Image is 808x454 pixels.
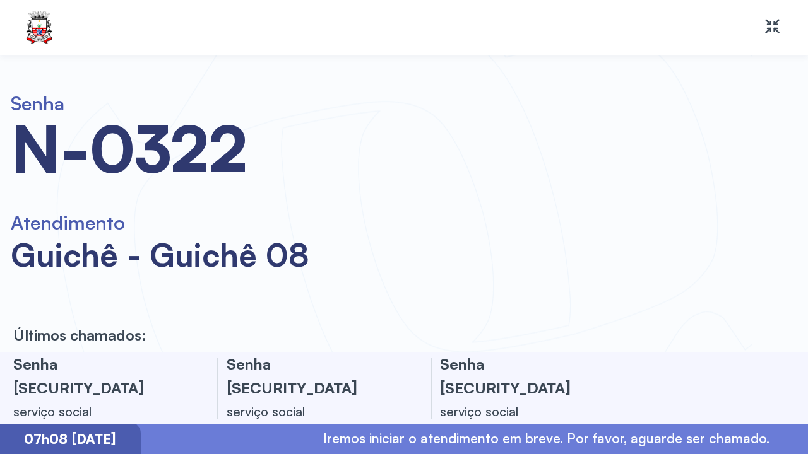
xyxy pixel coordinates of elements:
[227,352,399,400] h3: Senha [SECURITY_DATA]
[11,235,437,274] div: guichê - Guichê 08
[13,352,186,400] h3: Senha [SECURITY_DATA]
[227,400,399,424] div: serviço social
[21,11,57,45] img: Logotipo do estabelecimento
[11,115,437,182] div: N-0322
[11,211,437,235] h6: Atendimento
[440,352,612,400] h3: Senha [SECURITY_DATA]
[11,91,437,115] h6: Senha
[440,400,612,424] div: serviço social
[13,400,186,424] div: serviço social
[13,326,146,344] p: Últimos chamados:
